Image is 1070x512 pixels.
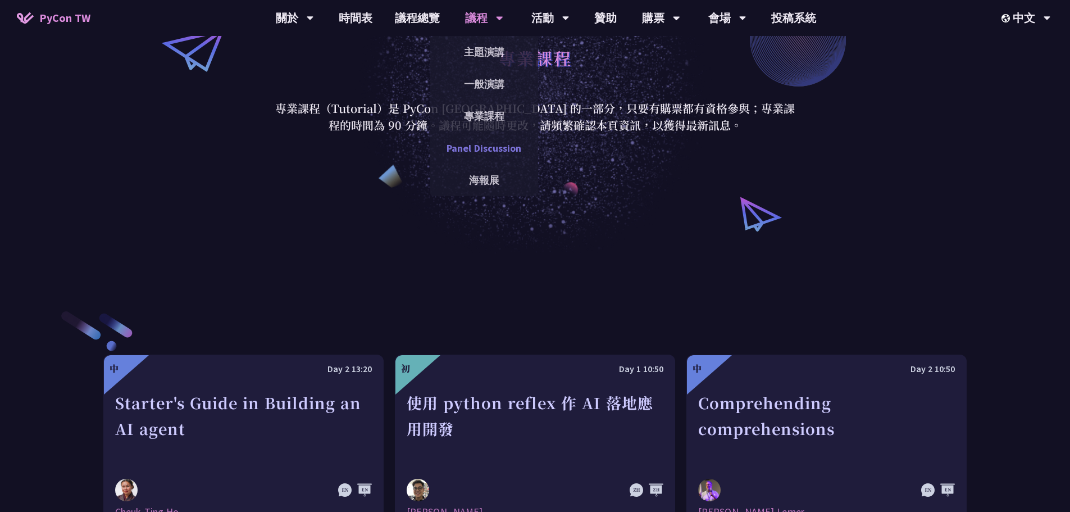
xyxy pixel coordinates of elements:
div: Comprehending comprehensions [698,390,955,468]
div: Day 2 10:50 [698,362,955,376]
img: Cheuk Ting Ho [115,479,138,501]
p: 專業課程（Tutorial）是 PyCon [GEOGRAPHIC_DATA] 的一部分，只要有購票都有資格參與；專業課程的時間為 90 分鐘。議程可能隨時更改，請頻繁確認本頁資訊，以獲得最新訊息。 [274,100,796,134]
div: Day 1 10:50 [407,362,663,376]
a: 海報展 [430,167,538,193]
img: Home icon of PyCon TW 2025 [17,12,34,24]
a: PyCon TW [6,4,102,32]
div: 初 [401,362,410,375]
a: 一般演講 [430,71,538,97]
img: Milo Chen [407,479,429,501]
img: Reuven M. Lerner [698,479,721,504]
a: 主題演講 [430,39,538,65]
div: 中 [693,362,702,375]
div: Day 2 13:20 [115,362,372,376]
a: Panel Discussion [430,135,538,161]
div: 中 [110,362,119,375]
span: PyCon TW [39,10,90,26]
a: 專業課程 [430,103,538,129]
div: 使用 python reflex 作 AI 落地應用開發 [407,390,663,468]
img: Locale Icon [1001,14,1013,22]
div: Starter's Guide in Building an AI agent [115,390,372,468]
